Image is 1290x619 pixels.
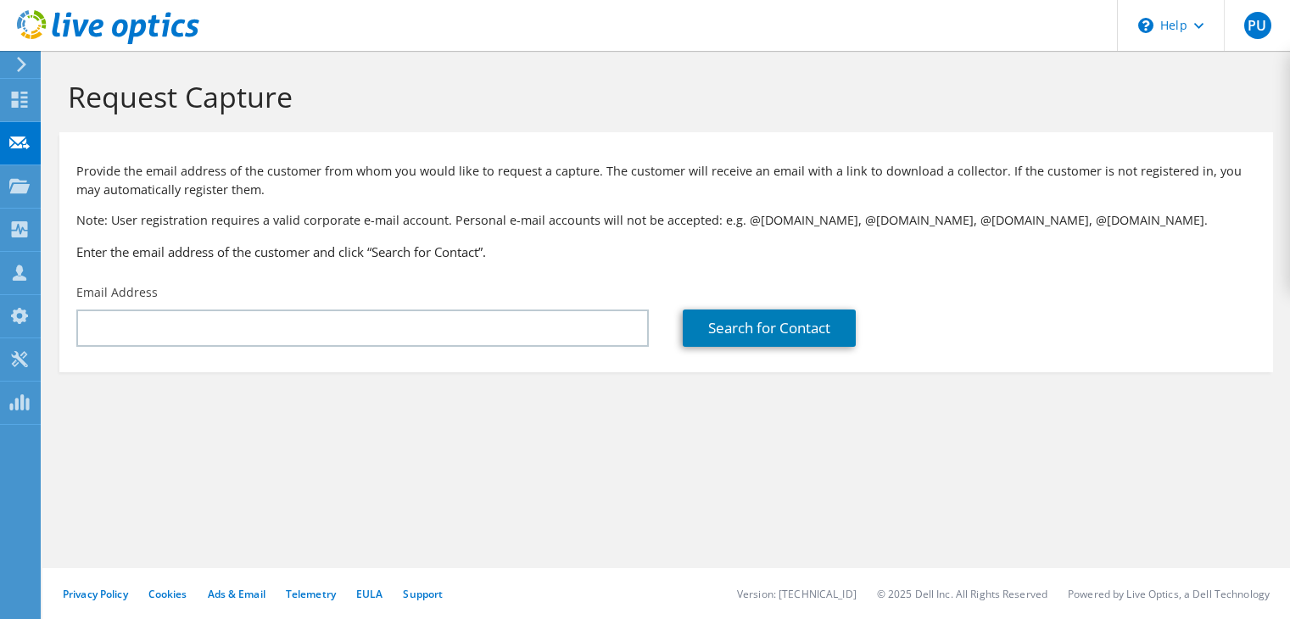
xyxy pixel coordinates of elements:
label: Email Address [76,284,158,301]
a: Cookies [148,587,187,601]
p: Provide the email address of the customer from whom you would like to request a capture. The cust... [76,162,1256,199]
h3: Enter the email address of the customer and click “Search for Contact”. [76,243,1256,261]
a: Search for Contact [683,309,856,347]
li: Version: [TECHNICAL_ID] [737,587,857,601]
h1: Request Capture [68,79,1256,114]
a: Telemetry [286,587,336,601]
li: © 2025 Dell Inc. All Rights Reserved [877,587,1047,601]
span: PU [1244,12,1271,39]
svg: \n [1138,18,1153,33]
a: Privacy Policy [63,587,128,601]
a: EULA [356,587,383,601]
a: Ads & Email [208,587,265,601]
a: Support [403,587,443,601]
li: Powered by Live Optics, a Dell Technology [1068,587,1270,601]
p: Note: User registration requires a valid corporate e-mail account. Personal e-mail accounts will ... [76,211,1256,230]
